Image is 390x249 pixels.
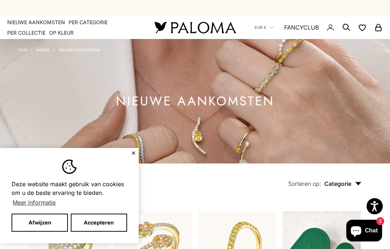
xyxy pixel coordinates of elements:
[7,19,65,25] font: NIEUWE AANKOMSTEN
[13,199,56,206] font: Meer informatie
[272,163,378,194] button: Sorteren op: Categorie
[69,19,108,26] summary: Per categorie
[7,19,137,36] nav: Primaire navigatie
[344,220,384,243] inbox-online-store-chat: Shopify online winkel chat
[62,160,77,174] img: Cookiebanner
[131,151,136,155] button: Dichtbij
[17,48,28,52] a: Thuis
[49,29,74,36] summary: Op kleur
[69,19,108,25] font: Per categorie
[324,180,351,187] font: Categorie
[7,19,65,26] a: NIEUWE AANKOMSTEN
[12,197,57,208] a: Meer informatie
[7,29,45,36] summary: Per collectie
[7,30,45,36] font: Per collectie
[49,30,74,36] font: Op kleur
[12,214,68,232] button: Afwijzen
[131,149,136,157] font: ✕
[59,48,100,52] a: NIEUWE AANKOMSTEN
[255,24,273,31] button: EUR €
[17,46,100,52] nav: Broodkruimel
[84,219,114,226] font: Accepteren
[71,214,127,232] button: Accepteren
[12,180,124,196] font: Deze website maakt gebruik van cookies om u de beste ervaring te bieden.
[116,92,274,110] font: NIEUWE AANKOMSTEN
[36,48,51,52] a: Winkel
[288,180,321,187] font: Sorteren op:
[284,24,319,31] font: FANCYCLUB
[29,219,51,226] font: Afwijzen
[255,25,266,30] font: EUR €
[255,16,383,39] nav: Secundaire navigatie
[284,23,319,32] a: FANCYCLUB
